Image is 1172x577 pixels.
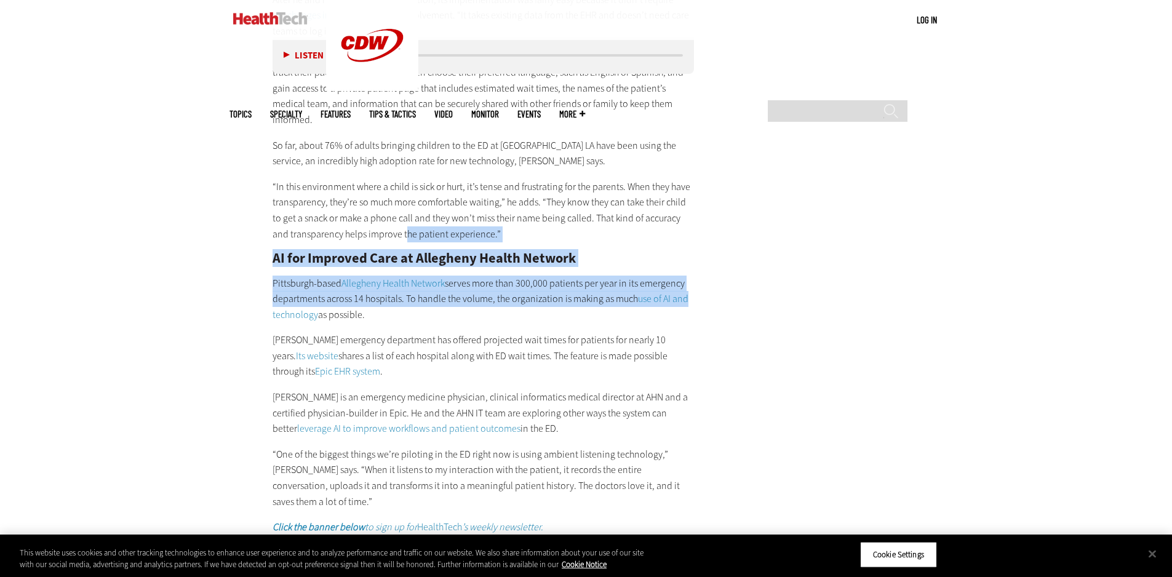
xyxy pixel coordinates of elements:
[917,14,937,25] a: Log in
[270,109,302,119] span: Specialty
[273,252,695,265] h2: AI for Improved Care at Allegheny Health Network
[229,109,252,119] span: Topics
[273,520,543,533] a: Click the banner belowto sign up forHealthTech’s weekly newsletter.
[273,520,417,533] em: to sign up for
[434,109,453,119] a: Video
[273,520,365,533] strong: Click the banner below
[471,109,499,119] a: MonITor
[559,109,585,119] span: More
[917,14,937,26] div: User menu
[273,276,695,323] p: Pittsburgh-based serves more than 300,000 patients per year in its emergency departments across 1...
[20,547,645,571] div: This website uses cookies and other tracking technologies to enhance user experience and to analy...
[1139,541,1166,568] button: Close
[517,109,541,119] a: Events
[273,179,695,242] p: “In this environment where a child is sick or hurt, it’s tense and frustrating for the parents. W...
[273,138,695,169] p: So far, about 76% of adults bringing children to the ED at [GEOGRAPHIC_DATA] LA have been using t...
[273,389,695,437] p: [PERSON_NAME] is an emergency medicine physician, clinical informatics medical director at AHN an...
[562,559,607,570] a: More information about your privacy
[321,109,351,119] a: Features
[369,109,416,119] a: Tips & Tactics
[233,12,308,25] img: Home
[341,277,445,290] a: Allegheny Health Network
[296,349,338,362] a: Its website
[273,447,695,509] p: “One of the biggest things we’re piloting in the ED right now is using ambient listening technolo...
[315,365,380,378] a: Epic EHR system
[860,542,937,568] button: Cookie Settings
[297,422,520,435] a: leverage AI to improve workflows and patient outcomes
[462,520,543,533] em: ’s weekly newsletter.
[273,292,688,321] a: use of AI and technology
[273,332,695,380] p: [PERSON_NAME] emergency department has offered projected wait times for patients for nearly 10 ye...
[326,81,418,94] a: CDW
